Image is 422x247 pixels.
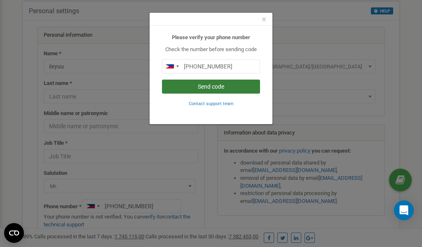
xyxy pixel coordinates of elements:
a: Contact support team [189,100,234,106]
span: × [262,14,266,24]
small: Contact support team [189,101,234,106]
b: Please verify your phone number [172,34,250,40]
button: Close [262,15,266,24]
button: Open CMP widget [4,223,24,243]
button: Send code [162,80,260,94]
input: 0905 123 4567 [162,59,260,73]
div: Telephone country code [162,60,181,73]
p: Check the number before sending code [162,46,260,54]
div: Open Intercom Messenger [394,200,414,220]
